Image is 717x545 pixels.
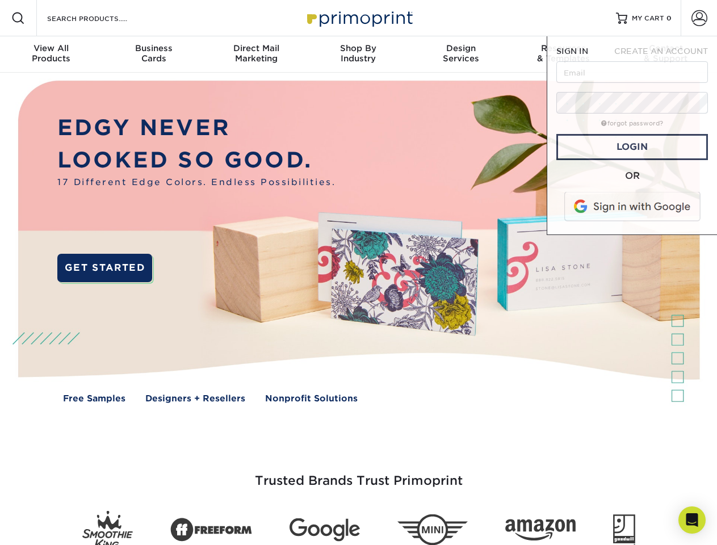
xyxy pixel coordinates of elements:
[145,392,245,405] a: Designers + Resellers
[632,14,664,23] span: MY CART
[410,43,512,64] div: Services
[512,43,614,53] span: Resources
[556,47,588,56] span: SIGN IN
[410,43,512,53] span: Design
[614,47,708,56] span: CREATE AN ACCOUNT
[290,518,360,542] img: Google
[307,43,409,53] span: Shop By
[556,169,708,183] div: OR
[265,392,358,405] a: Nonprofit Solutions
[678,506,706,534] div: Open Intercom Messenger
[57,112,336,144] p: EDGY NEVER
[512,36,614,73] a: Resources& Templates
[46,11,157,25] input: SEARCH PRODUCTS.....
[556,134,708,160] a: Login
[205,36,307,73] a: Direct MailMarketing
[205,43,307,53] span: Direct Mail
[302,6,416,30] img: Primoprint
[57,144,336,177] p: LOOKED SO GOOD.
[63,392,125,405] a: Free Samples
[3,510,97,541] iframe: Google Customer Reviews
[205,43,307,64] div: Marketing
[666,14,672,22] span: 0
[410,36,512,73] a: DesignServices
[613,514,635,545] img: Goodwill
[307,36,409,73] a: Shop ByIndustry
[27,446,691,502] h3: Trusted Brands Trust Primoprint
[102,43,204,64] div: Cards
[102,36,204,73] a: BusinessCards
[57,176,336,189] span: 17 Different Edge Colors. Endless Possibilities.
[57,254,152,282] a: GET STARTED
[102,43,204,53] span: Business
[307,43,409,64] div: Industry
[505,519,576,541] img: Amazon
[556,61,708,83] input: Email
[512,43,614,64] div: & Templates
[601,120,663,127] a: forgot password?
